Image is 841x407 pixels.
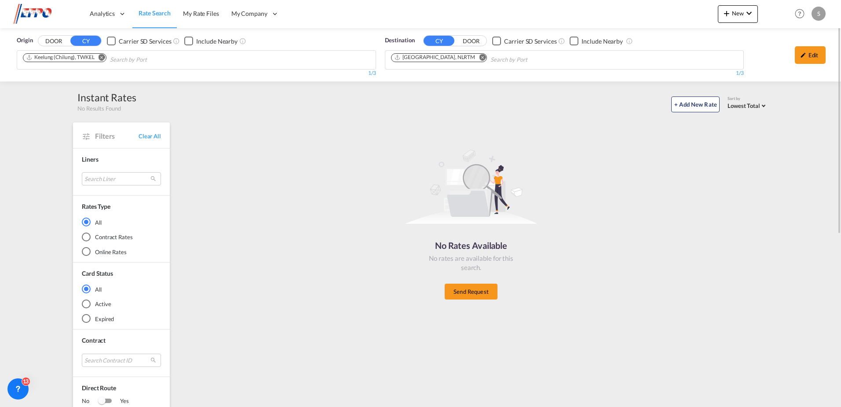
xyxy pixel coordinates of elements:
[77,90,136,104] div: Instant Rates
[82,314,161,323] md-radio-button: Expired
[394,54,475,61] div: Rotterdam, NLRTM
[390,51,578,67] md-chips-wrap: Chips container. Use arrow keys to select chips.
[82,397,98,406] span: No
[119,37,171,46] div: Carrier SD Services
[728,96,768,102] div: Sort by
[728,100,768,110] md-select: Select: Lowest Total
[95,131,139,141] span: Filters
[22,51,197,67] md-chips-wrap: Chips container. Use arrow keys to select chips.
[721,8,732,18] md-icon: icon-plus 400-fg
[800,52,806,58] md-icon: icon-pencil
[492,36,556,45] md-checkbox: Checkbox No Ink
[570,36,623,45] md-checkbox: Checkbox No Ink
[504,37,556,46] div: Carrier SD Services
[82,384,161,397] span: Direct Route
[26,54,96,61] div: Press delete to remove this chip.
[424,36,454,46] button: CY
[82,285,161,293] md-radio-button: All
[90,9,115,18] span: Analytics
[812,7,826,21] div: S
[173,37,180,44] md-icon: Unchecked: Search for CY (Container Yard) services for all selected carriers.Checked : Search for...
[82,218,161,226] md-radio-button: All
[490,53,574,67] input: Search by Port
[17,70,376,77] div: 1/3
[721,10,754,17] span: New
[728,102,760,109] span: Lowest Total
[239,37,246,44] md-icon: Unchecked: Ignores neighbouring ports when fetching rates.Checked : Includes neighbouring ports w...
[792,6,807,21] span: Help
[718,5,758,23] button: icon-plus 400-fgNewicon-chevron-down
[445,284,497,300] button: Send Request
[77,104,121,112] span: No Results Found
[184,36,238,45] md-checkbox: Checkbox No Ink
[385,70,744,77] div: 1/3
[456,36,486,46] button: DOOR
[17,36,33,45] span: Origin
[111,397,129,406] span: Yes
[139,132,161,140] span: Clear All
[427,239,515,252] div: No Rates Available
[385,36,415,45] span: Destination
[82,202,110,211] div: Rates Type
[82,337,106,344] span: Contract
[744,8,754,18] md-icon: icon-chevron-down
[26,54,95,61] div: Keelung (Chilung), TWKEL
[581,37,623,46] div: Include Nearby
[82,155,98,163] span: Liners
[196,37,238,46] div: Include Nearby
[82,300,161,308] md-radio-button: Active
[183,10,219,17] span: My Rate Files
[70,36,101,46] button: CY
[231,9,267,18] span: My Company
[82,248,161,256] md-radio-button: Online Rates
[792,6,812,22] div: Help
[671,96,720,112] button: + Add New Rate
[626,37,633,44] md-icon: Unchecked: Ignores neighbouring ports when fetching rates.Checked : Includes neighbouring ports w...
[473,54,486,63] button: Remove
[394,54,477,61] div: Press delete to remove this chip.
[13,4,73,24] img: d38966e06f5511efa686cdb0e1f57a29.png
[82,269,113,278] div: Card Status
[93,54,106,63] button: Remove
[558,37,565,44] md-icon: Unchecked: Search for CY (Container Yard) services for all selected carriers.Checked : Search for...
[405,149,537,224] img: norateimg.svg
[139,9,171,17] span: Rate Search
[82,233,161,241] md-radio-button: Contract Rates
[795,46,826,64] div: icon-pencilEdit
[38,36,69,46] button: DOOR
[107,36,171,45] md-checkbox: Checkbox No Ink
[427,254,515,272] div: No rates are available for this search.
[110,53,194,67] input: Search by Port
